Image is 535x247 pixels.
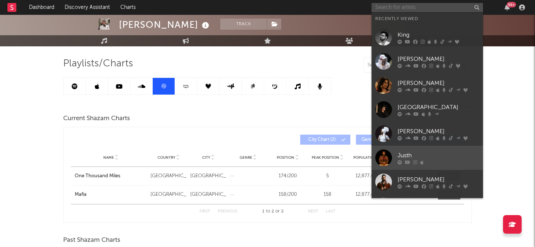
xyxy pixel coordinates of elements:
[275,210,280,213] span: of
[398,151,479,160] div: Justh
[349,172,385,180] div: 12,877,470
[300,135,350,145] button: City Chart(2)
[202,155,210,160] span: City
[398,55,479,63] div: [PERSON_NAME]
[372,73,483,98] a: [PERSON_NAME]
[372,49,483,73] a: [PERSON_NAME]
[150,172,187,180] div: [GEOGRAPHIC_DATA]
[361,138,395,142] span: Genre Chart ( 0 )
[119,19,211,31] div: [PERSON_NAME]
[372,122,483,146] a: [PERSON_NAME]
[375,14,479,23] div: Recently Viewed
[372,98,483,122] a: [GEOGRAPHIC_DATA]
[150,191,187,198] div: [GEOGRAPHIC_DATA]
[63,114,130,123] span: Current Shazam Charts
[63,59,133,68] span: Playlists/Charts
[200,210,210,214] button: First
[190,191,226,198] div: [GEOGRAPHIC_DATA]
[252,207,293,216] div: 1 2 2
[349,191,385,198] div: 12,877,470
[398,127,479,136] div: [PERSON_NAME]
[372,194,483,218] a: Previas MC´s
[190,172,226,180] div: [GEOGRAPHIC_DATA]
[326,210,335,214] button: Last
[158,155,175,160] span: Country
[372,3,483,12] input: Search for artists
[75,191,147,198] a: Mafia
[353,155,377,160] span: Population
[505,4,510,10] button: 99+
[398,30,479,39] div: King
[372,25,483,49] a: King
[372,170,483,194] a: [PERSON_NAME]
[270,172,306,180] div: 174 / 200
[75,172,147,180] a: One Thousand Miles
[277,155,294,160] span: Position
[308,210,318,214] button: Next
[356,135,406,145] button: Genre Chart(0)
[309,191,346,198] div: 158
[266,210,270,213] span: to
[218,210,237,214] button: Previous
[507,2,516,7] div: 99 +
[312,155,339,160] span: Peak Position
[270,191,306,198] div: 158 / 200
[103,155,114,160] span: Name
[372,146,483,170] a: Justh
[309,172,346,180] div: 5
[398,103,479,112] div: [GEOGRAPHIC_DATA]
[240,155,252,160] span: Genre
[363,58,456,73] input: Search Playlists/Charts
[398,79,479,88] div: [PERSON_NAME]
[63,236,120,245] span: Past Shazam Charts
[398,175,479,184] div: [PERSON_NAME]
[305,138,339,142] span: City Chart ( 2 )
[220,19,267,30] button: Track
